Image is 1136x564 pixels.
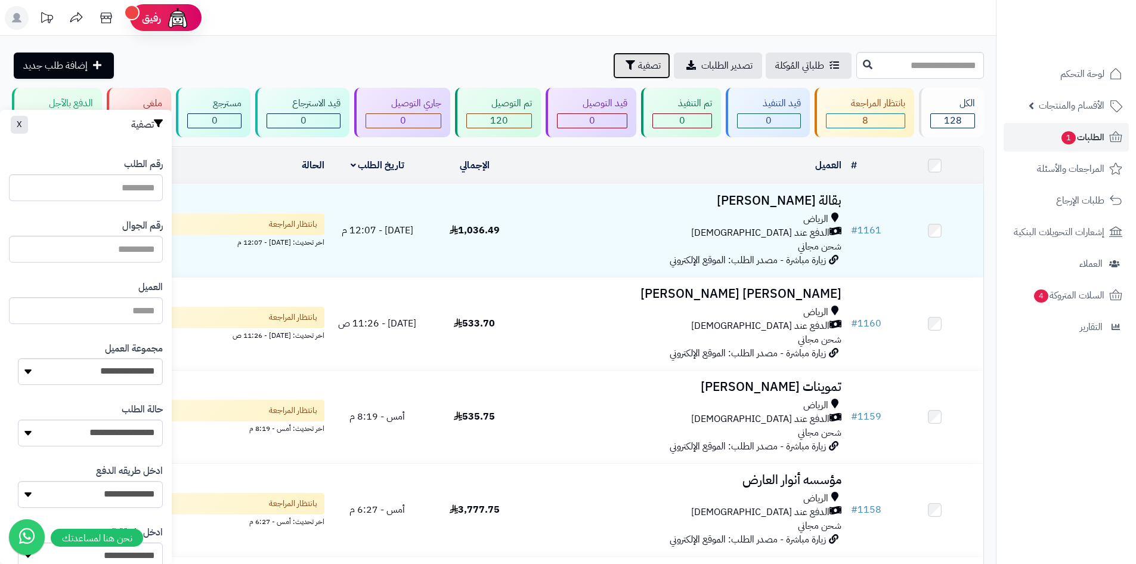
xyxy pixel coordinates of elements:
a: الحالة [302,158,324,172]
span: بانتظار المراجعة [269,405,317,417]
span: شحن مجاني [798,519,841,533]
div: ملغي [118,97,163,110]
span: 0 [589,113,595,128]
a: إشعارات التحويلات البنكية [1004,218,1129,246]
a: الكل128 [917,88,986,137]
span: 128 [944,113,962,128]
a: المراجعات والأسئلة [1004,155,1129,183]
div: قيد الاسترجاع [267,97,341,110]
span: رفيق [142,11,161,25]
span: السلات المتروكة [1033,287,1104,304]
div: قيد التنفيذ [737,97,801,110]
a: #1161 [851,223,881,238]
span: الرياض [803,492,828,506]
a: طلبات الإرجاع [1004,186,1129,215]
span: # [851,409,858,424]
span: الدفع عند [DEMOGRAPHIC_DATA] [691,226,829,240]
a: مسترجع 0 [174,88,253,137]
span: 120 [490,113,508,128]
span: طلباتي المُوكلة [775,58,824,73]
button: تصفية [613,53,670,79]
span: الدفع عند [DEMOGRAPHIC_DATA] [691,506,829,519]
a: تصدير الطلبات [674,53,762,79]
div: تم التوصيل [466,97,533,110]
div: الكل [930,97,975,110]
label: ادخل طريقه الدفع [96,464,163,478]
span: زيارة مباشرة - مصدر الطلب: الموقع الإلكتروني [670,253,826,267]
span: [DATE] - 11:26 ص [338,316,416,331]
div: 0 [366,114,441,128]
a: تاريخ الطلب [351,158,405,172]
span: الرياض [803,399,828,412]
div: 0 [653,114,711,128]
span: 0 [679,113,685,128]
a: جاري التوصيل 0 [352,88,453,137]
label: رقم الطلب [124,158,163,171]
label: مجموعة العميل [105,342,163,356]
button: X [11,116,28,134]
span: الأقسام والمنتجات [1039,97,1104,114]
span: 0 [301,113,307,128]
span: X [17,118,22,131]
h3: بقالة [PERSON_NAME] [528,194,841,208]
span: 0 [212,113,218,128]
span: إضافة طلب جديد [23,58,88,73]
div: 0 [267,114,340,128]
div: جاري التوصيل [366,97,441,110]
a: التقارير [1004,313,1129,341]
a: إضافة طلب جديد [14,53,114,79]
h3: مؤسسه أنوار العارض [528,473,841,487]
img: logo-2.png [1055,30,1125,55]
img: ai-face.png [166,6,190,30]
span: 533.70 [454,316,495,331]
a: السلات المتروكة4 [1004,281,1129,310]
span: بانتظار المراجعة [269,312,317,323]
a: طلباتي المُوكلة [766,53,852,79]
span: 4 [1034,289,1048,303]
div: بانتظار المراجعة [826,97,906,110]
a: بانتظار المراجعة 8 [812,88,917,137]
span: # [851,316,858,331]
span: # [851,503,858,517]
a: الدفع بالآجل 0 [10,88,104,137]
a: العميل [815,158,841,172]
label: ادخل طريقة الشحن [90,526,163,540]
span: 3,777.75 [450,503,500,517]
label: حالة الطلب [122,403,163,417]
a: # [851,158,857,172]
a: #1158 [851,503,881,517]
span: الدفع عند [DEMOGRAPHIC_DATA] [691,319,829,333]
span: أمس - 8:19 م [349,409,405,424]
div: مسترجع [187,97,242,110]
span: أمس - 6:27 م [349,503,405,517]
h3: [PERSON_NAME] [PERSON_NAME] [528,287,841,301]
a: قيد التنفيذ 0 [723,88,812,137]
span: إشعارات التحويلات البنكية [1014,224,1104,241]
h3: تموينات [PERSON_NAME] [528,380,841,394]
span: 0 [766,113,772,128]
span: بانتظار المراجعة [269,218,317,230]
div: 8 [827,114,905,128]
div: 0 [558,114,627,128]
span: بانتظار المراجعة [269,498,317,510]
label: العميل [138,281,163,294]
span: الرياض [803,306,828,319]
div: 0 [188,114,241,128]
div: 0 [738,114,800,128]
span: المراجعات والأسئلة [1037,161,1104,177]
a: قيد الاسترجاع 0 [253,88,352,137]
h3: تصفية [131,119,163,131]
span: شحن مجاني [798,332,841,347]
span: الدفع عند [DEMOGRAPHIC_DATA] [691,412,829,426]
span: [DATE] - 12:07 م [342,223,413,238]
a: تم التنفيذ 0 [639,88,723,137]
a: تحديثات المنصة [32,6,61,33]
a: تم التوصيل 120 [453,88,544,137]
label: رقم الجوال [122,219,163,233]
span: تصدير الطلبات [701,58,753,73]
a: الطلبات1 [1004,123,1129,152]
a: قيد التوصيل 0 [543,88,639,137]
a: ملغي 0 [104,88,174,137]
span: 8 [862,113,868,128]
span: 1 [1061,131,1076,144]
